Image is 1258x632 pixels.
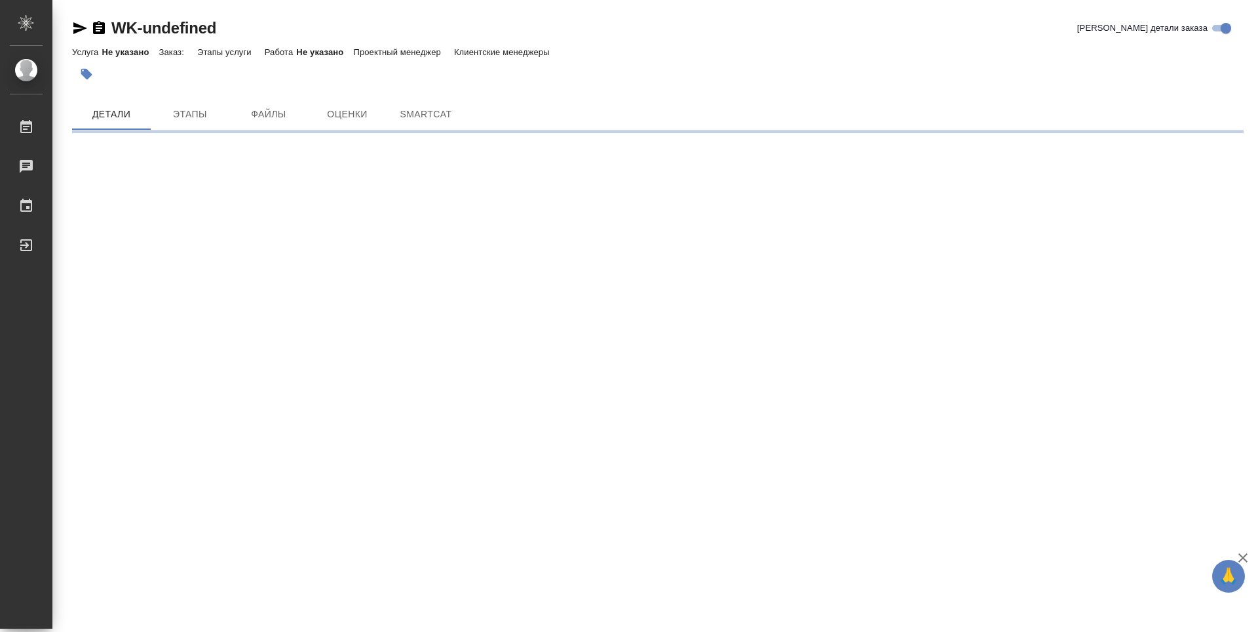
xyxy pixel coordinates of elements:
[102,47,159,57] p: Не указано
[80,106,143,123] span: Детали
[72,60,101,89] button: Добавить тэг
[91,20,107,36] button: Скопировать ссылку
[1217,563,1240,590] span: 🙏
[394,106,457,123] span: SmartCat
[111,19,216,37] a: WK-undefined
[265,47,297,57] p: Работа
[237,106,300,123] span: Файлы
[159,106,221,123] span: Этапы
[72,20,88,36] button: Скопировать ссылку для ЯМессенджера
[1077,22,1208,35] span: [PERSON_NAME] детали заказа
[1212,560,1245,593] button: 🙏
[353,47,444,57] p: Проектный менеджер
[197,47,255,57] p: Этапы услуги
[454,47,553,57] p: Клиентские менеджеры
[159,47,187,57] p: Заказ:
[316,106,379,123] span: Оценки
[296,47,353,57] p: Не указано
[72,47,102,57] p: Услуга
